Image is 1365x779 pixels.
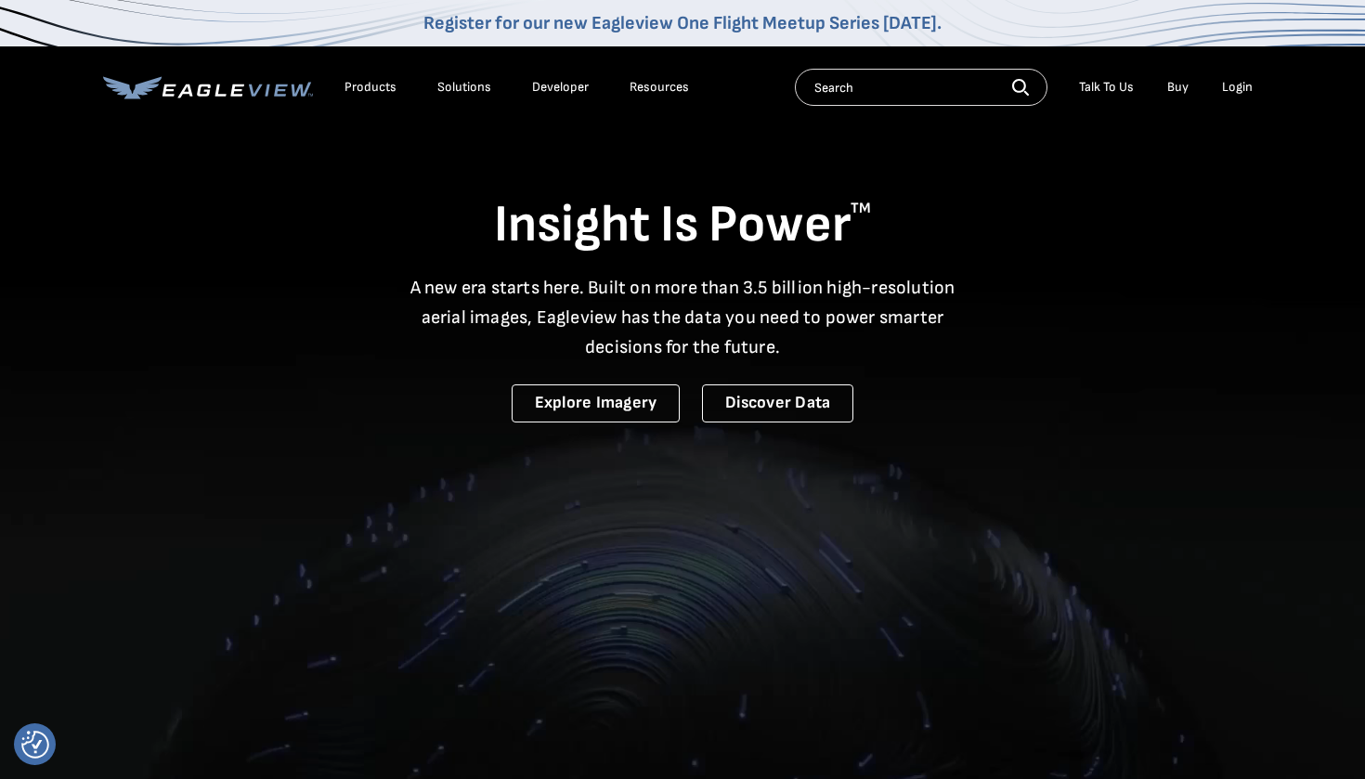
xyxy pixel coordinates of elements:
[630,79,689,96] div: Resources
[1167,79,1189,96] a: Buy
[851,200,871,217] sup: TM
[795,69,1047,106] input: Search
[1222,79,1253,96] div: Login
[344,79,396,96] div: Products
[21,731,49,759] img: Revisit consent button
[532,79,589,96] a: Developer
[702,384,853,422] a: Discover Data
[1079,79,1134,96] div: Talk To Us
[423,12,942,34] a: Register for our new Eagleview One Flight Meetup Series [DATE].
[103,193,1262,258] h1: Insight Is Power
[21,731,49,759] button: Consent Preferences
[398,273,967,362] p: A new era starts here. Built on more than 3.5 billion high-resolution aerial images, Eagleview ha...
[437,79,491,96] div: Solutions
[512,384,681,422] a: Explore Imagery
